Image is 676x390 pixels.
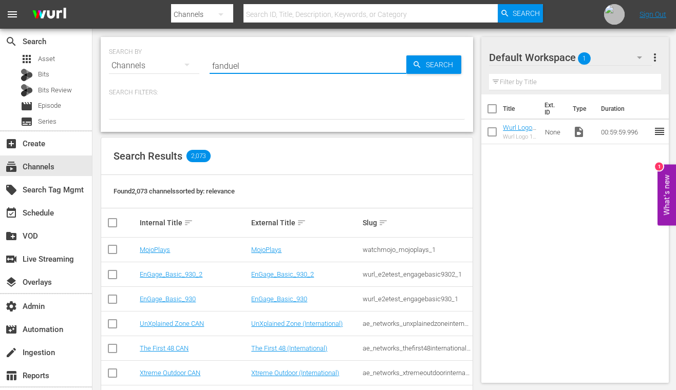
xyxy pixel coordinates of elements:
span: Overlays [5,276,17,288]
a: EnGage_Basic_930 [251,295,307,303]
div: ae_networks_thefirst48international_1 [363,344,471,352]
div: Bits [21,69,33,81]
span: Search [5,35,17,48]
span: Search Results [114,150,182,162]
span: Asset [38,54,55,64]
a: EnGage_Basic_930_2 [140,270,202,278]
span: Reports [5,369,17,382]
span: more_vert [649,51,661,64]
th: Title [503,94,538,123]
a: EnGage_Basic_930_2 [251,270,314,278]
div: Slug [363,217,471,229]
span: Search [513,4,540,23]
div: ae_networks_xtremeoutdoorinternational_1 [363,369,471,377]
a: The First 48 CAN [140,344,189,352]
td: 00:59:59.996 [597,120,653,144]
div: Bits Review [21,84,33,96]
span: Bits Review [38,85,72,95]
a: UnXplained Zone (International) [251,320,343,327]
div: Default Workspace [489,43,652,72]
div: 1 [655,163,663,171]
span: Admin [5,300,17,313]
span: Found 2,073 channels sorted by: relevance [114,187,235,195]
span: menu [6,8,18,21]
div: External Title [251,217,360,229]
span: Episode [21,100,33,112]
a: EnGage_Basic_930 [140,295,196,303]
span: Search [422,55,461,74]
th: Duration [595,94,656,123]
a: Sign Out [640,10,666,18]
span: reorder [653,125,666,138]
p: Search Filters: [109,88,465,97]
div: Internal Title [140,217,248,229]
a: The First 48 (International) [251,344,327,352]
span: Channels [5,161,17,173]
img: photo.jpg [604,4,625,25]
a: MojoPlays [140,246,170,254]
a: Xtreme Outdoor (International) [251,369,339,377]
div: watchmojo_mojoplays_1 [363,246,471,254]
th: Ext. ID [538,94,567,123]
span: 1 [578,48,591,69]
div: ae_networks_unxplainedzoneinternational_1 [363,320,471,327]
button: more_vert [649,45,661,70]
span: Video [573,126,585,138]
span: 2,073 [186,150,211,162]
span: Series [38,116,57,127]
span: Live Streaming [5,253,17,265]
span: Schedule [5,207,17,219]
span: Create [5,138,17,150]
span: Ingestion [5,346,17,359]
a: MojoPlays [251,246,281,254]
span: sort [184,218,193,227]
button: Search [498,4,543,23]
td: None [541,120,569,144]
span: Search Tag Mgmt [5,184,17,196]
div: wurl_e2etest_engagebasic9302_1 [363,270,471,278]
button: Open Feedback Widget [658,165,676,226]
span: Bits [38,69,49,80]
span: Episode [38,101,61,111]
span: VOD [5,230,17,242]
span: sort [297,218,306,227]
a: Xtreme Outdoor CAN [140,369,200,377]
span: Automation [5,323,17,336]
a: Wurl Logo 1 hr [503,124,536,139]
span: sort [379,218,388,227]
th: Type [567,94,595,123]
div: Wurl Logo 1 hr [503,133,536,140]
span: Asset [21,53,33,65]
img: ans4CAIJ8jUAAAAAAAAAAAAAAAAAAAAAAAAgQb4GAAAAAAAAAAAAAAAAAAAAAAAAJMjXAAAAAAAAAAAAAAAAAAAAAAAAgAT5G... [25,3,74,27]
button: Search [406,55,461,74]
span: Series [21,115,33,128]
a: UnXplained Zone CAN [140,320,204,327]
div: wurl_e2etest_engagebasic930_1 [363,295,471,303]
div: Channels [109,51,199,80]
